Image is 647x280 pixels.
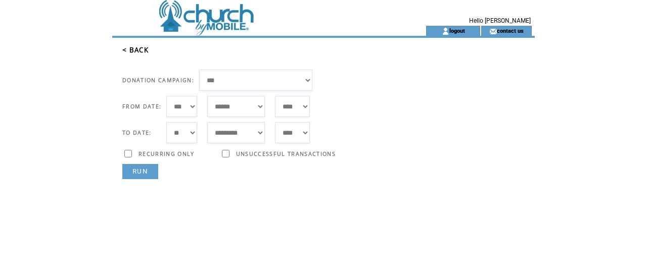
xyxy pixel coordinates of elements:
[122,129,152,136] span: TO DATE:
[442,27,449,35] img: account_icon.gif
[122,164,158,179] a: RUN
[497,27,524,34] a: contact us
[122,45,149,54] a: < BACK
[236,150,336,157] span: UNSUCCESSFUL TRANSACTIONS
[469,17,531,24] span: Hello [PERSON_NAME]
[489,27,497,35] img: contact_us_icon.gif
[449,27,465,34] a: logout
[138,150,195,157] span: RECURRING ONLY
[122,77,194,84] span: DONATION CAMPAIGN:
[122,103,161,110] span: FROM DATE:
